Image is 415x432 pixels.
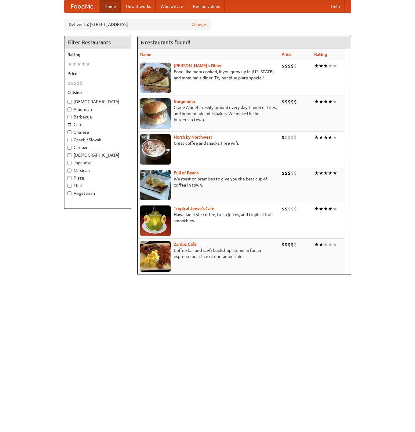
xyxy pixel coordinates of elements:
[288,205,291,212] li: $
[288,63,291,69] li: $
[314,170,319,176] li: ★
[156,0,188,13] a: Who we are
[67,107,71,111] input: American
[333,205,337,212] li: ★
[67,146,71,150] input: German
[291,134,294,141] li: $
[282,241,285,248] li: $
[333,63,337,69] li: ★
[188,0,225,13] a: Recipe videos
[294,170,297,176] li: $
[67,129,128,135] label: Chinese
[67,161,71,165] input: Japanese
[140,247,277,260] p: Coffee bar and sci-fi bookshop. Come in for an espresso or a slice of our famous pie.
[319,63,323,69] li: ★
[140,69,277,81] p: Food like mom cooked, if you grew up in [US_STATE] and mom ran a diner. Try our blue plate special!
[323,134,328,141] li: ★
[67,99,128,105] label: [DEMOGRAPHIC_DATA]
[333,170,337,176] li: ★
[285,98,288,105] li: $
[282,52,292,57] a: Price
[323,98,328,105] li: ★
[67,183,128,189] label: Thai
[67,100,71,104] input: [DEMOGRAPHIC_DATA]
[323,241,328,248] li: ★
[77,80,80,86] li: $
[67,175,128,181] label: Pizza
[140,63,171,93] img: sallys.jpg
[319,134,323,141] li: ★
[294,205,297,212] li: $
[67,191,71,195] input: Vegetarian
[140,170,171,200] img: beans.jpg
[80,80,83,86] li: $
[326,0,345,13] a: Help
[174,99,195,104] a: Burgerama
[291,241,294,248] li: $
[67,138,71,142] input: Czech / Slovak
[314,52,327,57] a: Rating
[74,80,77,86] li: $
[174,242,197,247] a: Zardoz Cafe
[174,206,214,211] b: Tropical Jeeve's Cafe
[174,135,212,140] a: North by Northwest
[140,205,171,236] img: jeeves.jpg
[67,115,71,119] input: Barbecue
[288,98,291,105] li: $
[140,176,277,188] p: We roast on premises to give you the best cup of coffee in town.
[67,89,128,96] h5: Cuisine
[328,63,333,69] li: ★
[67,106,128,112] label: American
[288,170,291,176] li: $
[67,52,128,58] h5: Rating
[67,130,71,134] input: Chinese
[314,241,319,248] li: ★
[291,205,294,212] li: $
[67,152,128,158] label: [DEMOGRAPHIC_DATA]
[285,205,288,212] li: $
[323,63,328,69] li: ★
[314,205,319,212] li: ★
[141,39,190,45] ng-pluralize: 6 restaurants found!
[282,170,285,176] li: $
[291,98,294,105] li: $
[140,212,277,224] p: Hawaiian style coffee, fresh juices, and tropical fruit smoothies.
[67,169,71,172] input: Mexican
[314,63,319,69] li: ★
[71,80,74,86] li: $
[64,0,100,13] a: FoodMe
[140,241,171,272] img: zardoz.jpg
[81,61,86,67] li: ★
[174,170,198,175] a: Full of Beans
[140,104,277,123] p: Grade A beef, freshly ground every day, hand-cut fries, and home-made milkshakes. We make the bes...
[174,63,222,68] a: [PERSON_NAME]'s Diner
[319,241,323,248] li: ★
[319,205,323,212] li: ★
[333,134,337,141] li: ★
[323,170,328,176] li: ★
[67,123,71,127] input: Cafe
[282,134,285,141] li: $
[288,134,291,141] li: $
[333,241,337,248] li: ★
[328,134,333,141] li: ★
[140,98,171,129] img: burgerama.jpg
[319,98,323,105] li: ★
[67,190,128,196] label: Vegetarian
[72,61,77,67] li: ★
[294,241,297,248] li: $
[140,52,151,57] a: Name
[282,98,285,105] li: $
[291,63,294,69] li: $
[67,184,71,188] input: Thai
[288,241,291,248] li: $
[285,170,288,176] li: $
[121,0,156,13] a: How it works
[328,205,333,212] li: ★
[67,71,128,77] h5: Price
[328,241,333,248] li: ★
[285,241,288,248] li: $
